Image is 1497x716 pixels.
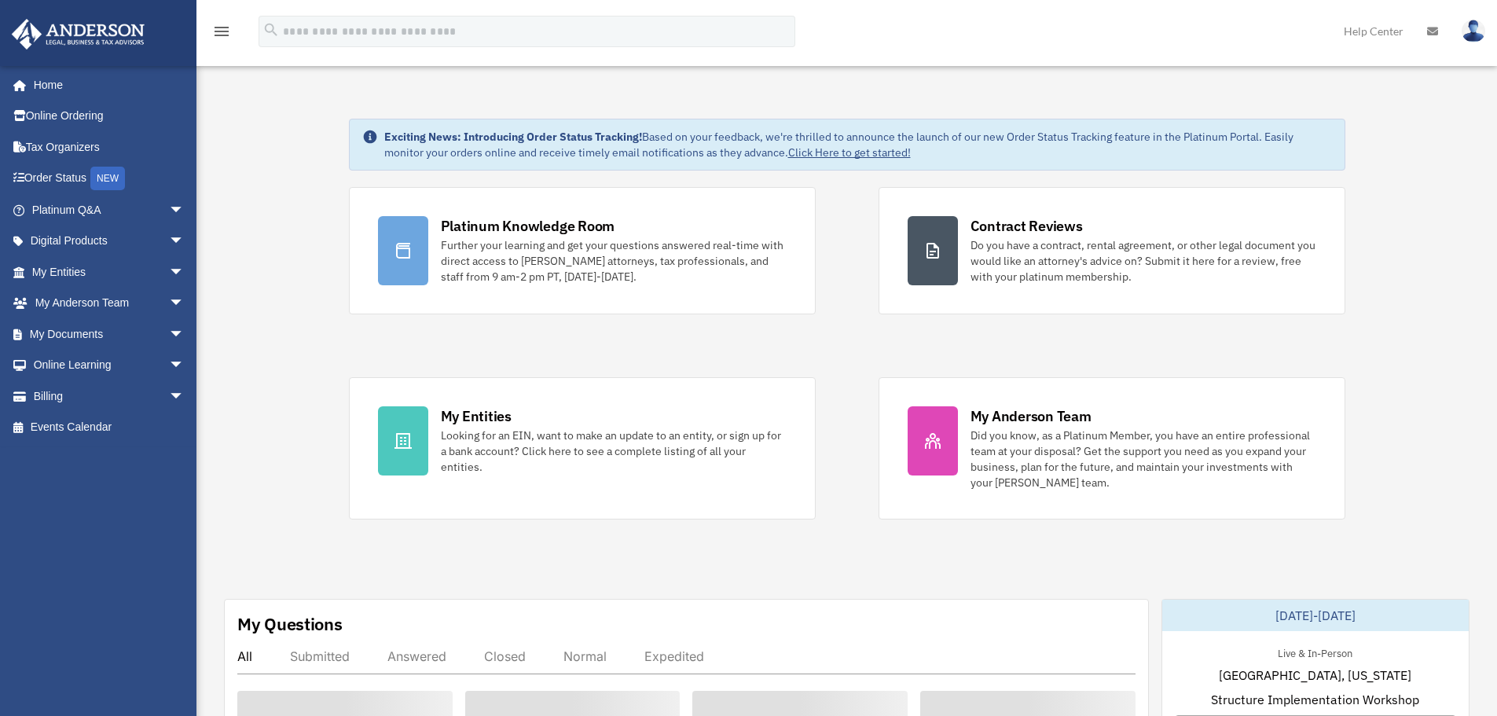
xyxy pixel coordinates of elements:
div: All [237,648,252,664]
img: Anderson Advisors Platinum Portal [7,19,149,50]
a: My Entities Looking for an EIN, want to make an update to an entity, or sign up for a bank accoun... [349,377,816,520]
span: arrow_drop_down [169,256,200,288]
a: Contract Reviews Do you have a contract, rental agreement, or other legal document you would like... [879,187,1345,314]
div: Did you know, as a Platinum Member, you have an entire professional team at your disposal? Get th... [970,428,1316,490]
div: Normal [563,648,607,664]
span: arrow_drop_down [169,194,200,226]
div: Contract Reviews [970,216,1083,236]
span: arrow_drop_down [169,226,200,258]
a: Order StatusNEW [11,163,208,195]
a: My Documentsarrow_drop_down [11,318,208,350]
img: User Pic [1462,20,1485,42]
a: Home [11,69,200,101]
i: search [262,21,280,39]
div: [DATE]-[DATE] [1162,600,1469,631]
i: menu [212,22,231,41]
a: Platinum Knowledge Room Further your learning and get your questions answered real-time with dire... [349,187,816,314]
div: My Entities [441,406,512,426]
a: Tax Organizers [11,131,208,163]
a: Platinum Q&Aarrow_drop_down [11,194,208,226]
span: arrow_drop_down [169,288,200,320]
div: Further your learning and get your questions answered real-time with direct access to [PERSON_NAM... [441,237,787,285]
div: Live & In-Person [1265,644,1365,660]
span: arrow_drop_down [169,380,200,413]
div: Based on your feedback, we're thrilled to announce the launch of our new Order Status Tracking fe... [384,129,1332,160]
div: NEW [90,167,125,190]
span: Structure Implementation Workshop [1211,690,1419,709]
div: My Anderson Team [970,406,1092,426]
div: My Questions [237,612,343,636]
a: Billingarrow_drop_down [11,380,208,412]
a: menu [212,28,231,41]
div: Submitted [290,648,350,664]
strong: Exciting News: Introducing Order Status Tracking! [384,130,642,144]
a: Events Calendar [11,412,208,443]
div: Looking for an EIN, want to make an update to an entity, or sign up for a bank account? Click her... [441,428,787,475]
a: Digital Productsarrow_drop_down [11,226,208,257]
span: arrow_drop_down [169,350,200,382]
div: Answered [387,648,446,664]
div: Expedited [644,648,704,664]
div: Closed [484,648,526,664]
a: Online Ordering [11,101,208,132]
a: My Anderson Team Did you know, as a Platinum Member, you have an entire professional team at your... [879,377,1345,520]
span: arrow_drop_down [169,318,200,351]
div: Do you have a contract, rental agreement, or other legal document you would like an attorney's ad... [970,237,1316,285]
a: My Anderson Teamarrow_drop_down [11,288,208,319]
span: [GEOGRAPHIC_DATA], [US_STATE] [1219,666,1411,685]
div: Platinum Knowledge Room [441,216,615,236]
a: Click Here to get started! [788,145,911,160]
a: Online Learningarrow_drop_down [11,350,208,381]
a: My Entitiesarrow_drop_down [11,256,208,288]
